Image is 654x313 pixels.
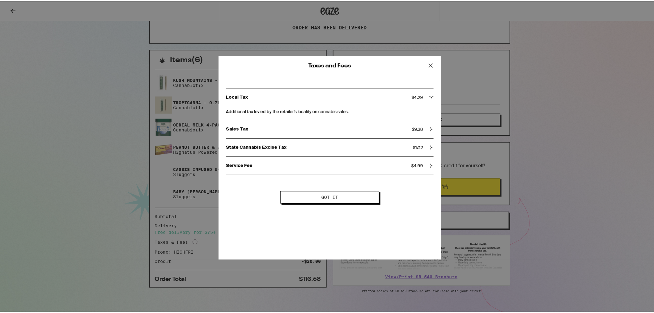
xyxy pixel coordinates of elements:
span: Hi. Need any help? [4,4,45,9]
span: $ 17.12 [413,144,423,149]
p: Local Tax [226,93,412,99]
h2: Taxes and Fees [238,62,421,67]
span: $ 4.29 [412,93,423,99]
span: Additional tax levied by the retailer's locality on cannabis sales. [226,105,434,114]
button: Got it [280,190,379,202]
p: Service Fee [226,162,411,167]
span: $ 9.38 [412,125,423,131]
span: $ 4.99 [411,162,423,167]
p: State Cannabis Excise Tax [226,144,413,149]
span: Got it [321,194,338,198]
p: Sales Tax [226,125,412,131]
